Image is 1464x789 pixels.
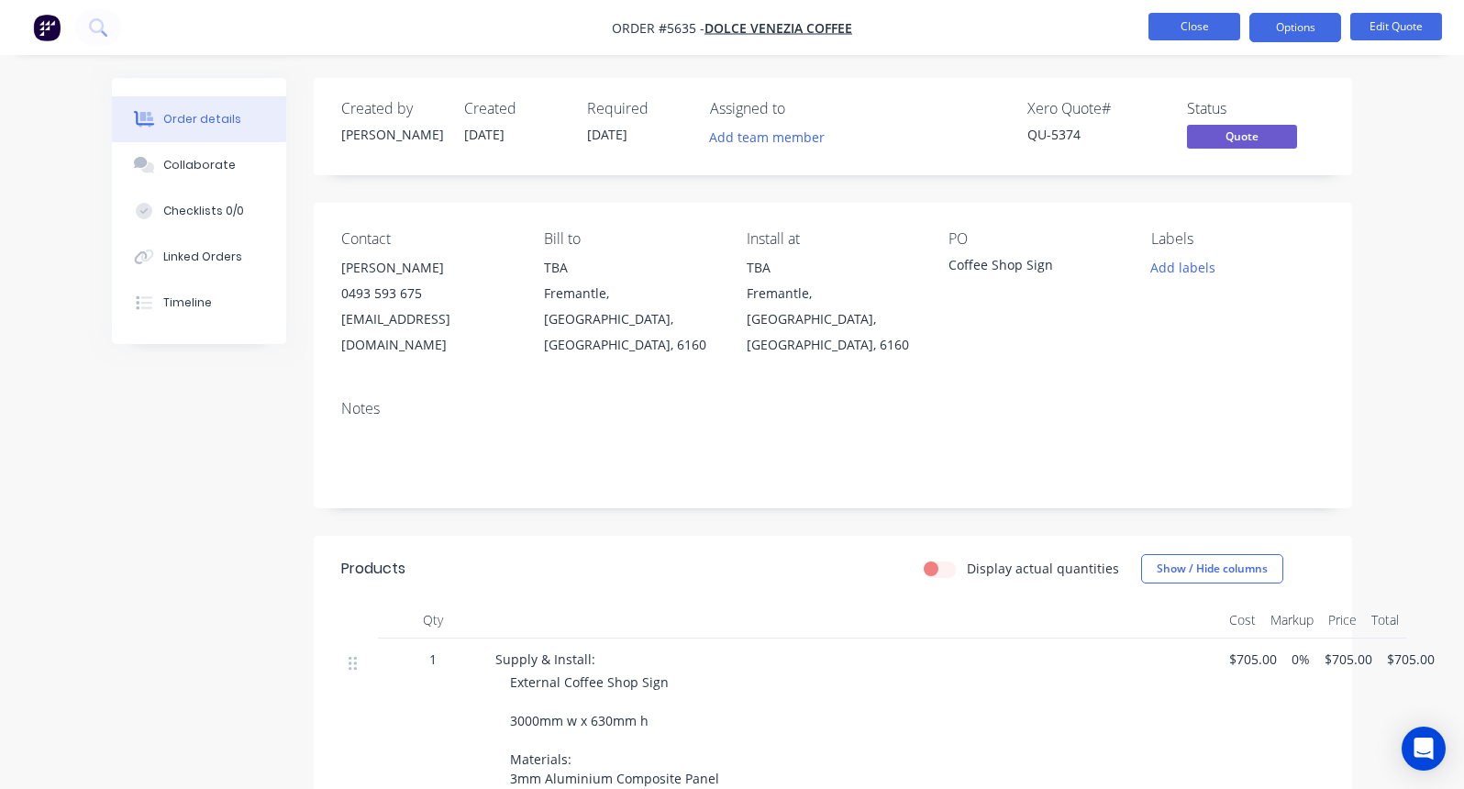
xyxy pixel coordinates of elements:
span: Order #5635 - [612,19,704,37]
div: Collaborate [163,157,236,173]
span: $705.00 [1387,650,1435,669]
div: [PERSON_NAME] [341,255,515,281]
div: [PERSON_NAME] [341,125,442,144]
button: Checklists 0/0 [112,188,286,234]
div: Fremantle, [GEOGRAPHIC_DATA], [GEOGRAPHIC_DATA], 6160 [544,281,717,358]
button: Order details [112,96,286,142]
div: Price [1321,602,1364,639]
div: TBAFremantle, [GEOGRAPHIC_DATA], [GEOGRAPHIC_DATA], 6160 [544,255,717,358]
div: TBAFremantle, [GEOGRAPHIC_DATA], [GEOGRAPHIC_DATA], 6160 [747,255,920,358]
button: Timeline [112,280,286,326]
span: $705.00 [1229,650,1277,669]
div: PO [948,230,1122,248]
div: Linked Orders [163,249,242,265]
div: Notes [341,400,1325,417]
button: Options [1249,13,1341,42]
div: Order details [163,111,241,128]
div: Checklists 0/0 [163,203,244,219]
div: Required [587,100,688,117]
span: Supply & Install: [495,650,595,668]
div: Install at [747,230,920,248]
a: Dolce Venezia Coffee [704,19,852,37]
div: Status [1187,100,1325,117]
img: Factory [33,14,61,41]
button: Add labels [1141,255,1226,280]
div: QU-5374 [1027,125,1165,144]
div: Assigned to [710,100,893,117]
div: Timeline [163,294,212,311]
div: Total [1364,602,1406,639]
div: Created by [341,100,442,117]
span: Quote [1187,125,1297,148]
div: Products [341,558,405,580]
span: [DATE] [464,126,505,143]
div: TBA [747,255,920,281]
div: Labels [1151,230,1325,248]
button: Show / Hide columns [1141,554,1283,583]
div: Contact [341,230,515,248]
span: [DATE] [587,126,627,143]
span: 1 [429,650,437,669]
span: 0% [1292,650,1310,669]
button: Linked Orders [112,234,286,280]
button: Add team member [710,125,835,150]
div: Bill to [544,230,717,248]
div: Xero Quote # [1027,100,1165,117]
div: [PERSON_NAME]0493 593 675[EMAIL_ADDRESS][DOMAIN_NAME] [341,255,515,358]
div: 0493 593 675 [341,281,515,306]
div: Fremantle, [GEOGRAPHIC_DATA], [GEOGRAPHIC_DATA], 6160 [747,281,920,358]
div: Qty [378,602,488,639]
button: Collaborate [112,142,286,188]
button: Edit Quote [1350,13,1442,40]
button: Quote [1187,125,1297,152]
button: Close [1148,13,1240,40]
div: [EMAIL_ADDRESS][DOMAIN_NAME] [341,306,515,358]
label: Display actual quantities [967,559,1119,578]
div: Cost [1222,602,1263,639]
button: Add team member [700,125,835,150]
div: Open Intercom Messenger [1402,727,1446,771]
div: Created [464,100,565,117]
div: TBA [544,255,717,281]
span: $705.00 [1325,650,1372,669]
div: Coffee Shop Sign [948,255,1122,281]
div: Markup [1263,602,1321,639]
